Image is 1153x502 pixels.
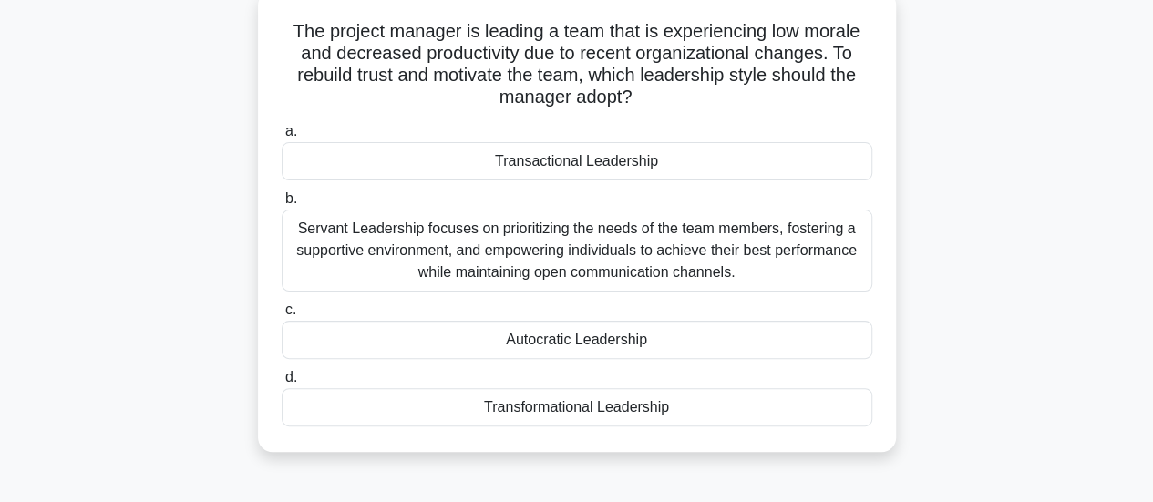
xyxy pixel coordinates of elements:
div: Transformational Leadership [282,388,872,426]
div: Servant Leadership focuses on prioritizing the needs of the team members, fostering a supportive ... [282,210,872,292]
h5: The project manager is leading a team that is experiencing low morale and decreased productivity ... [280,20,874,109]
span: a. [285,123,297,138]
div: Autocratic Leadership [282,321,872,359]
span: c. [285,302,296,317]
span: b. [285,190,297,206]
span: d. [285,369,297,384]
div: Transactional Leadership [282,142,872,180]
